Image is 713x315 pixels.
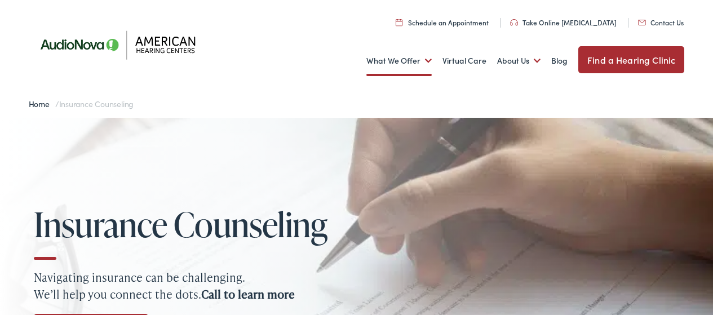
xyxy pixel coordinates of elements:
[442,40,486,82] a: Virtual Care
[510,17,617,27] a: Take Online [MEDICAL_DATA]
[29,98,55,109] a: Home
[638,17,684,27] a: Contact Us
[34,269,679,303] p: Navigating insurance can be challenging. We’ll help you connect the dots.
[59,98,134,109] span: Insurance Counseling
[396,17,489,27] a: Schedule an Appointment
[510,19,518,26] img: utility icon
[201,286,295,302] strong: Call to learn more
[366,40,432,82] a: What We Offer
[29,98,134,109] span: /
[396,19,402,26] img: utility icon
[638,20,646,25] img: utility icon
[497,40,541,82] a: About Us
[551,40,568,82] a: Blog
[578,46,684,73] a: Find a Hearing Clinic
[34,206,349,243] h1: Insurance Counseling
